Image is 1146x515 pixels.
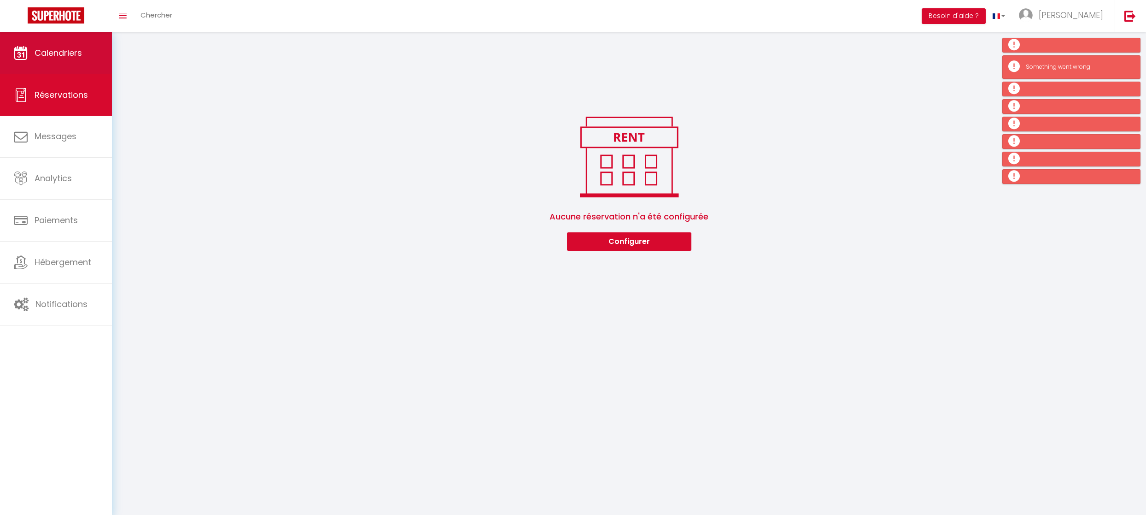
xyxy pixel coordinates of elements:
[123,201,1135,232] span: Aucune réservation n'a été configurée
[1019,8,1033,22] img: ...
[35,256,91,268] span: Hébergement
[1026,63,1131,71] div: Something went wrong
[570,112,688,201] img: rent.png
[1039,9,1103,21] span: [PERSON_NAME]
[28,7,84,24] img: Super Booking
[35,47,82,59] span: Calendriers
[922,8,986,24] button: Besoin d'aide ?
[567,232,691,251] button: Configurer
[140,10,172,20] span: Chercher
[35,214,78,226] span: Paiements
[35,89,88,101] span: Réservations
[35,298,88,310] span: Notifications
[1124,10,1136,22] img: logout
[35,172,72,184] span: Analytics
[35,130,76,142] span: Messages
